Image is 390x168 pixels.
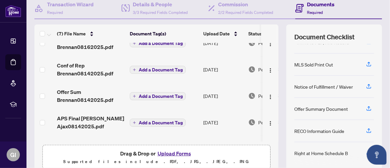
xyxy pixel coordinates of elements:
td: [DATE] [201,136,246,162]
h4: Commission [218,0,273,8]
th: Upload Date [201,24,246,43]
span: Document Checklist [294,32,355,42]
span: Deposit Brennan08162025.pdf [57,35,124,51]
button: Add a Document Tag [130,92,186,101]
button: Open asap [367,145,387,165]
div: Offer Summary Document [294,105,348,112]
div: RECO Information Guide [294,127,344,135]
span: Add a Document Tag [139,94,183,99]
button: Logo [265,38,276,48]
span: APS Final [PERSON_NAME] Ajax08142025.pdf [57,114,124,130]
img: Document Status [248,66,256,73]
span: Status [248,30,262,37]
img: Document Status [248,119,256,126]
span: Upload Date [203,30,230,37]
span: Offer Sum Brennan08142025.pdf [57,88,124,104]
td: [DATE] [201,109,246,136]
span: 3/3 Required Fields Completed [133,10,188,15]
button: Add a Document Tag [130,39,186,48]
button: Logo [265,91,276,101]
span: Conf of Rep Brennan08142025.pdf [57,62,124,77]
span: Pending Review [258,92,291,100]
span: 2/2 Required Fields Completed [218,10,273,15]
td: [DATE] [201,56,246,83]
span: Drag & Drop or [120,149,193,158]
img: Logo [268,68,273,73]
span: GI [10,150,16,159]
span: (7) File Name [57,30,86,37]
button: Add a Document Tag [130,39,186,47]
button: Add a Document Tag [130,66,186,74]
span: plus [133,42,136,45]
h4: Transaction Wizard [47,0,94,8]
span: Pending Review [258,39,291,47]
img: Document Status [248,39,256,47]
span: Pending Review [258,119,291,126]
span: plus [133,95,136,98]
span: Add a Document Tag [139,41,183,46]
div: Notice of Fulfillment / Waiver [294,83,353,90]
img: Logo [268,94,273,100]
span: Add a Document Tag [139,120,183,125]
img: Logo [268,41,273,47]
button: Logo [265,117,276,128]
span: plus [133,68,136,71]
div: Right at Home Schedule B [294,149,348,157]
h4: Details & People [133,0,188,8]
button: Upload Forms [156,149,193,158]
span: Required [307,10,323,15]
img: Document Status [248,92,256,100]
span: plus [133,121,136,124]
img: Logo [268,121,273,126]
th: Document Tag(s) [127,24,201,43]
span: Required [47,10,63,15]
th: (7) File Name [54,24,127,43]
span: APS Final [PERSON_NAME] Ajax08142025.pdf [57,141,124,157]
button: Logo [265,64,276,75]
td: [DATE] [201,83,246,109]
img: logo [5,5,21,17]
button: Add a Document Tag [130,119,186,127]
button: Add a Document Tag [130,92,186,100]
div: MLS Sold Print Out [294,61,333,68]
span: Pending Review [258,66,291,73]
h4: Documents [307,0,335,8]
td: [DATE] [201,30,246,56]
span: Add a Document Tag [139,67,183,72]
th: Status [246,24,302,43]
